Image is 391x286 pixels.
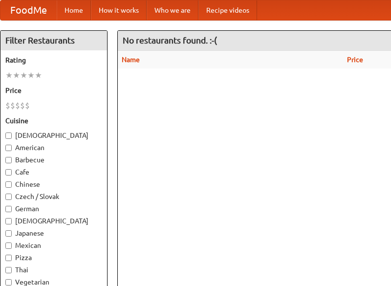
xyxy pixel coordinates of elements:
li: $ [15,100,20,111]
input: Barbecue [5,157,12,163]
a: Who we are [147,0,198,20]
h5: Cuisine [5,116,102,126]
h5: Price [5,86,102,95]
input: Chinese [5,181,12,188]
a: Recipe videos [198,0,257,20]
h5: Rating [5,55,102,65]
li: $ [5,100,10,111]
li: ★ [13,70,20,81]
label: Barbecue [5,155,102,165]
input: American [5,145,12,151]
input: Czech / Slovak [5,194,12,200]
label: [DEMOGRAPHIC_DATA] [5,216,102,226]
input: Pizza [5,255,12,261]
label: German [5,204,102,214]
label: Chinese [5,179,102,189]
input: Japanese [5,230,12,237]
a: FoodMe [0,0,57,20]
input: [DEMOGRAPHIC_DATA] [5,218,12,224]
a: Home [57,0,91,20]
li: ★ [5,70,13,81]
input: Vegetarian [5,279,12,286]
label: American [5,143,102,153]
li: $ [25,100,30,111]
label: Mexican [5,241,102,250]
label: Japanese [5,228,102,238]
li: ★ [27,70,35,81]
input: Mexican [5,242,12,249]
input: Cafe [5,169,12,176]
input: Thai [5,267,12,273]
li: ★ [20,70,27,81]
label: Pizza [5,253,102,263]
li: $ [10,100,15,111]
ng-pluralize: No restaurants found. :-( [123,36,217,45]
label: Thai [5,265,102,275]
label: [DEMOGRAPHIC_DATA] [5,131,102,140]
a: Price [347,56,363,64]
input: [DEMOGRAPHIC_DATA] [5,132,12,139]
a: Name [122,56,140,64]
li: ★ [35,70,42,81]
h4: Filter Restaurants [0,31,107,50]
input: German [5,206,12,212]
label: Czech / Slovak [5,192,102,201]
label: Cafe [5,167,102,177]
li: $ [20,100,25,111]
a: How it works [91,0,147,20]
